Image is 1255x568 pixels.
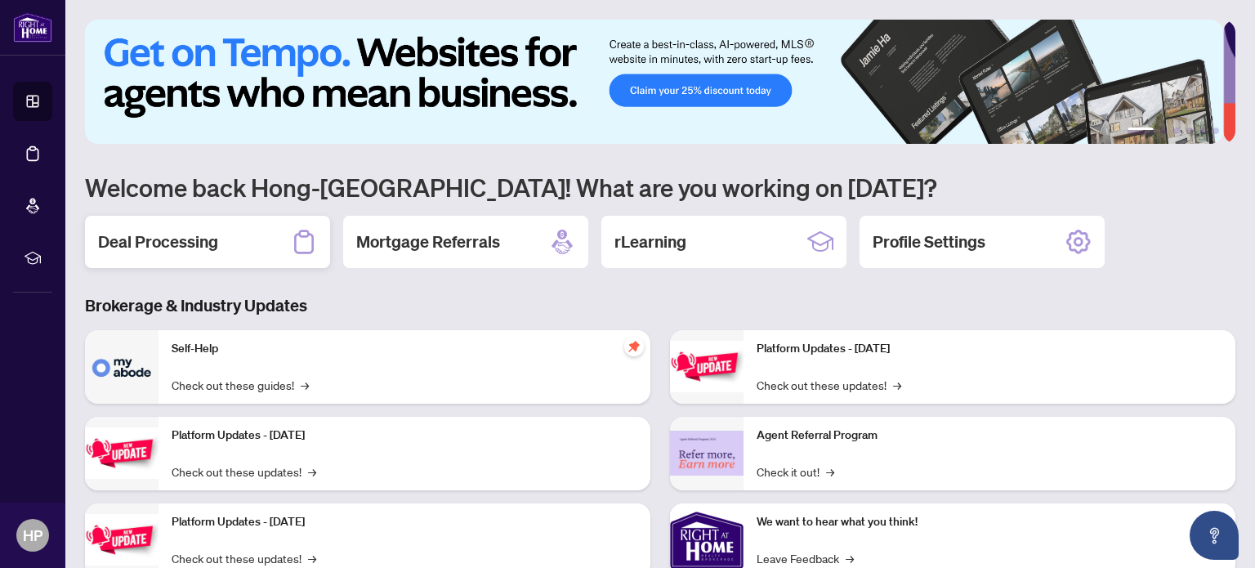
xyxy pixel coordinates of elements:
[356,230,500,253] h2: Mortgage Referrals
[172,513,637,531] p: Platform Updates - [DATE]
[1213,127,1219,134] button: 6
[826,463,834,481] span: →
[85,172,1235,203] h1: Welcome back Hong-[GEOGRAPHIC_DATA]! What are you working on [DATE]?
[757,427,1222,445] p: Agent Referral Program
[172,376,309,394] a: Check out these guides!→
[85,330,159,404] img: Self-Help
[670,431,744,476] img: Agent Referral Program
[308,549,316,567] span: →
[85,427,159,479] img: Platform Updates - September 16, 2025
[1160,127,1167,134] button: 2
[308,463,316,481] span: →
[301,376,309,394] span: →
[1190,511,1239,560] button: Open asap
[13,12,52,42] img: logo
[757,463,834,481] a: Check it out!→
[1186,127,1193,134] button: 4
[85,514,159,566] img: Platform Updates - July 21, 2025
[846,549,854,567] span: →
[1128,127,1154,134] button: 1
[98,230,218,253] h2: Deal Processing
[172,427,637,445] p: Platform Updates - [DATE]
[614,230,686,253] h2: rLearning
[85,294,1235,317] h3: Brokerage & Industry Updates
[85,20,1223,144] img: Slide 0
[1173,127,1180,134] button: 3
[757,513,1222,531] p: We want to hear what you think!
[893,376,901,394] span: →
[624,337,644,356] span: pushpin
[757,340,1222,358] p: Platform Updates - [DATE]
[172,549,316,567] a: Check out these updates!→
[172,463,316,481] a: Check out these updates!→
[757,549,854,567] a: Leave Feedback→
[23,524,42,547] span: HP
[757,376,901,394] a: Check out these updates!→
[670,341,744,392] img: Platform Updates - June 23, 2025
[172,340,637,358] p: Self-Help
[1199,127,1206,134] button: 5
[873,230,985,253] h2: Profile Settings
